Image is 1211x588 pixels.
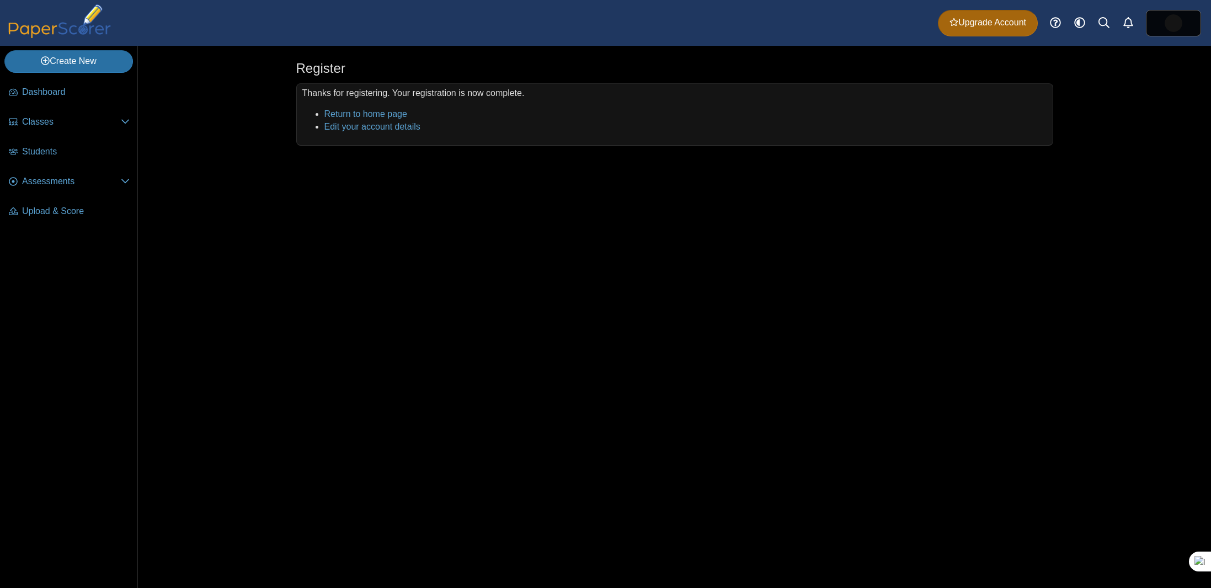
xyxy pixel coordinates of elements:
a: Return to home page [324,109,407,119]
span: Upgrade Account [949,17,1026,29]
img: PaperScorer [4,4,115,38]
span: Students [22,146,130,158]
div: Thanks for registering. Your registration is now complete. [296,83,1053,146]
img: ps.9O8YvkMm0TdBAm6M [1165,14,1182,32]
a: PaperScorer [4,30,115,40]
a: Classes [4,109,134,136]
h1: Register [296,59,345,78]
span: Dashboard [22,86,130,98]
a: Assessments [4,169,134,195]
a: Upload & Score [4,199,134,225]
a: ps.9O8YvkMm0TdBAm6M [1146,10,1201,36]
span: Assessments [22,175,121,188]
span: Classes [22,116,121,128]
a: Students [4,139,134,165]
a: Create New [4,50,133,72]
span: Upload & Score [22,205,130,217]
a: Upgrade Account [938,10,1038,36]
a: Alerts [1116,11,1140,35]
span: Kiesse Quengani [1165,14,1182,32]
a: Edit your account details [324,122,420,131]
a: Dashboard [4,79,134,106]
